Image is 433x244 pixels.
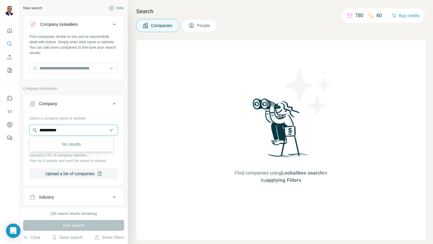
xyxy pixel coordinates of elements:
div: Industry [39,194,54,200]
img: Surfe Illustration - Woman searching with binoculars [250,97,312,164]
button: Use Surfe on LinkedIn [5,93,14,104]
button: Save search [52,234,83,240]
img: Avatar [5,6,14,16]
button: Clear [23,234,40,240]
div: Company [39,101,57,107]
button: My lists [5,65,14,76]
span: Companies [151,23,173,29]
span: Lookalikes search [281,170,323,175]
h4: Search [136,7,426,16]
div: Company lookalikes [40,21,78,27]
div: Select a company name or website [29,113,118,121]
button: Feedback [5,133,14,143]
button: Buy credits [392,11,420,20]
button: Company [23,96,124,113]
div: New search [23,5,42,11]
div: 100 search results remaining [51,211,97,216]
div: Open Intercom Messenger [6,224,20,238]
button: Dashboard [5,119,14,130]
span: Find companies using or by [233,169,329,184]
button: Upload a list of companies [29,168,118,179]
img: Surfe Illustration - Stars [281,64,335,118]
button: Use Surfe API [5,106,14,117]
p: 60 [376,12,382,19]
p: Company information [23,86,124,91]
button: Enrich CSV [5,52,14,63]
p: Your list is private and won't be saved or shared. [29,158,118,163]
p: Upload a CSV of company websites. [29,153,118,158]
span: applying Filters [266,178,301,183]
button: Industry [23,190,124,204]
p: 780 [355,12,363,19]
button: Hide [105,4,128,13]
span: People [197,23,211,29]
button: Quick start [5,25,14,36]
button: Search [5,38,14,49]
div: Find companies similar to one you've successfully dealt with before. Simply enter their name or w... [29,34,118,56]
button: Share filters [94,234,124,240]
div: No results [31,138,112,150]
button: Company lookalikes [23,17,124,34]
